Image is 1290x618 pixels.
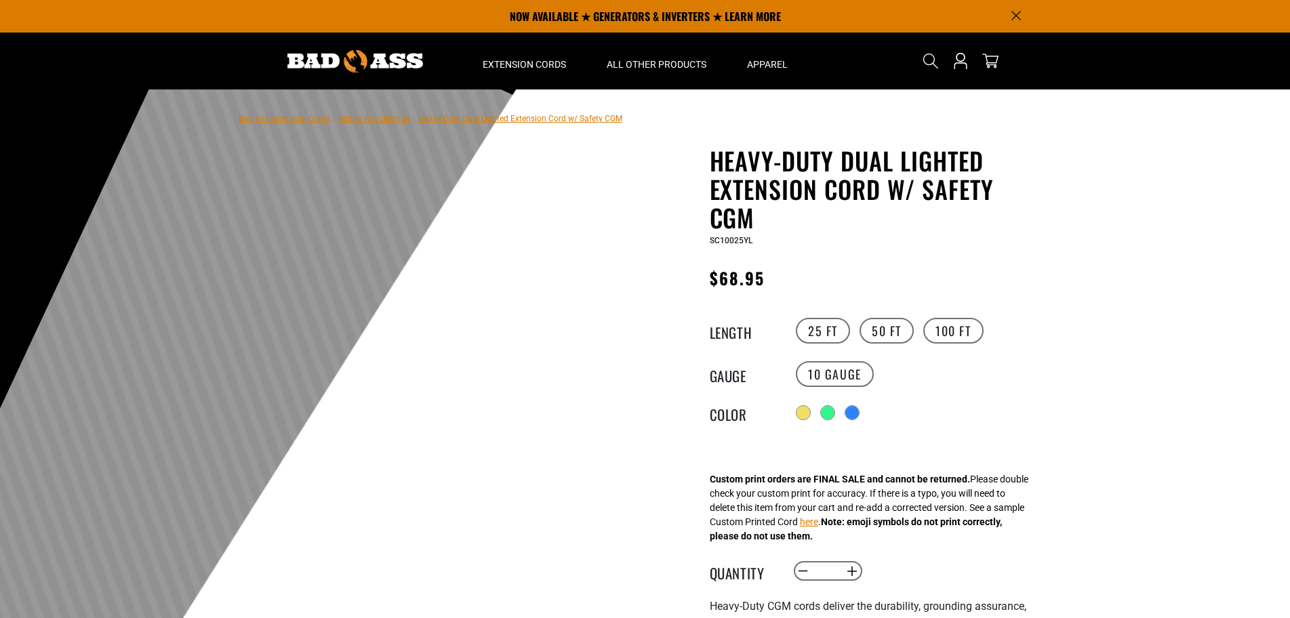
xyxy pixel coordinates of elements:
[338,114,410,123] a: Return to Collection
[727,33,808,89] summary: Apparel
[710,322,778,339] legend: Length
[796,318,850,344] label: 25 FT
[710,266,765,290] span: $68.95
[333,114,336,123] span: ›
[800,515,818,529] button: here
[920,50,942,72] summary: Search
[796,361,874,387] label: 10 Gauge
[923,318,984,344] label: 100 FT
[710,516,1002,541] strong: Note: emoji symbols do not print correctly, please do not use them.
[483,58,566,70] span: Extension Cords
[586,33,727,89] summary: All Other Products
[710,562,778,580] label: Quantity
[607,58,706,70] span: All Other Products
[710,146,1042,232] h1: Heavy-Duty Dual Lighted Extension Cord w/ Safety CGM
[710,474,970,485] strong: Custom print orders are FINAL SALE and cannot be returned.
[710,404,778,421] legend: Color
[747,58,788,70] span: Apparel
[287,50,423,73] img: Bad Ass Extension Cords
[710,236,752,245] span: SC10025YL
[239,114,330,123] a: Bad Ass Extension Cords
[710,365,778,383] legend: Gauge
[413,114,416,123] span: ›
[418,114,622,123] span: Heavy-Duty Dual Lighted Extension Cord w/ Safety CGM
[239,110,622,126] nav: breadcrumbs
[860,318,914,344] label: 50 FT
[462,33,586,89] summary: Extension Cords
[710,472,1028,543] div: Please double check your custom print for accuracy. If there is a typo, you will need to delete t...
